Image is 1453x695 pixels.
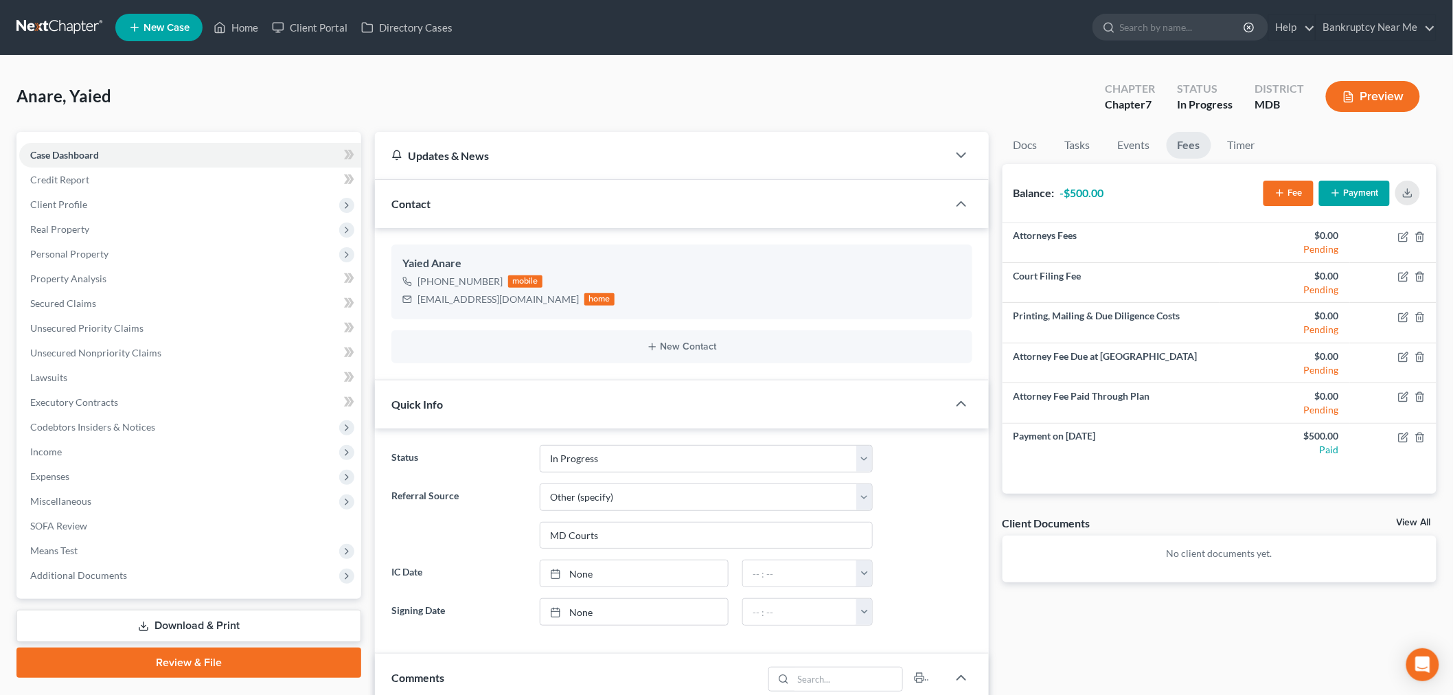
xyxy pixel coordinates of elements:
[1231,283,1339,297] div: Pending
[540,523,872,549] input: Other Referral Source
[1231,350,1339,363] div: $0.00
[1217,132,1266,159] a: Timer
[385,445,533,472] label: Status
[30,149,99,161] span: Case Dashboard
[1107,132,1161,159] a: Events
[540,599,728,625] a: None
[16,648,361,678] a: Review & File
[16,610,361,642] a: Download & Print
[391,398,443,411] span: Quick Info
[1231,429,1339,443] div: $500.00
[19,341,361,365] a: Unsecured Nonpriority Claims
[1231,363,1339,377] div: Pending
[19,390,361,415] a: Executory Contracts
[30,396,118,408] span: Executory Contracts
[508,275,542,288] div: mobile
[354,15,459,40] a: Directory Cases
[1054,132,1101,159] a: Tasks
[1177,81,1233,97] div: Status
[1014,186,1055,199] strong: Balance:
[1231,309,1339,323] div: $0.00
[540,560,728,586] a: None
[1003,424,1220,463] td: Payment on [DATE]
[144,23,190,33] span: New Case
[1003,303,1220,343] td: Printing, Mailing & Due Diligence Costs
[1316,15,1436,40] a: Bankruptcy Near Me
[1105,97,1155,113] div: Chapter
[1105,81,1155,97] div: Chapter
[1319,181,1390,206] button: Payment
[19,168,361,192] a: Credit Report
[265,15,354,40] a: Client Portal
[1145,98,1152,111] span: 7
[385,560,533,587] label: IC Date
[30,347,161,358] span: Unsecured Nonpriority Claims
[1326,81,1420,112] button: Preview
[1231,403,1339,417] div: Pending
[1177,97,1233,113] div: In Progress
[1231,323,1339,337] div: Pending
[391,671,444,684] span: Comments
[1003,132,1049,159] a: Docs
[30,421,155,433] span: Codebtors Insiders & Notices
[743,599,857,625] input: -- : --
[30,495,91,507] span: Miscellaneous
[30,248,108,260] span: Personal Property
[1167,132,1211,159] a: Fees
[1231,229,1339,242] div: $0.00
[1003,343,1220,383] td: Attorney Fee Due at [GEOGRAPHIC_DATA]
[1397,518,1431,527] a: View All
[19,266,361,291] a: Property Analysis
[1263,181,1314,206] button: Fee
[1231,269,1339,283] div: $0.00
[19,316,361,341] a: Unsecured Priority Claims
[30,174,89,185] span: Credit Report
[30,198,87,210] span: Client Profile
[1255,97,1304,113] div: MDB
[19,143,361,168] a: Case Dashboard
[1003,383,1220,423] td: Attorney Fee Paid Through Plan
[30,273,106,284] span: Property Analysis
[417,293,579,306] div: [EMAIL_ADDRESS][DOMAIN_NAME]
[19,365,361,390] a: Lawsuits
[743,560,857,586] input: -- : --
[19,291,361,316] a: Secured Claims
[30,322,144,334] span: Unsecured Priority Claims
[30,372,67,383] span: Lawsuits
[30,545,78,556] span: Means Test
[30,446,62,457] span: Income
[1231,242,1339,256] div: Pending
[1003,516,1090,530] div: Client Documents
[417,275,503,288] div: [PHONE_NUMBER]
[207,15,265,40] a: Home
[1406,648,1439,681] div: Open Intercom Messenger
[584,293,615,306] div: home
[1003,223,1220,263] td: Attorneys Fees
[30,520,87,532] span: SOFA Review
[1231,443,1339,457] div: Paid
[30,297,96,309] span: Secured Claims
[793,668,902,691] input: Search...
[391,148,931,163] div: Updates & News
[30,223,89,235] span: Real Property
[1014,547,1426,560] p: No client documents yet.
[1255,81,1304,97] div: District
[1003,263,1220,303] td: Court Filing Fee
[402,255,961,272] div: Yaied Anare
[1231,389,1339,403] div: $0.00
[30,569,127,581] span: Additional Documents
[19,514,361,538] a: SOFA Review
[1269,15,1315,40] a: Help
[391,197,431,210] span: Contact
[402,341,961,352] button: New Contact
[1120,14,1246,40] input: Search by name...
[385,598,533,626] label: Signing Date
[16,86,111,106] span: Anare, Yaied
[385,483,533,549] label: Referral Source
[30,470,69,482] span: Expenses
[1060,186,1104,199] strong: -$500.00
